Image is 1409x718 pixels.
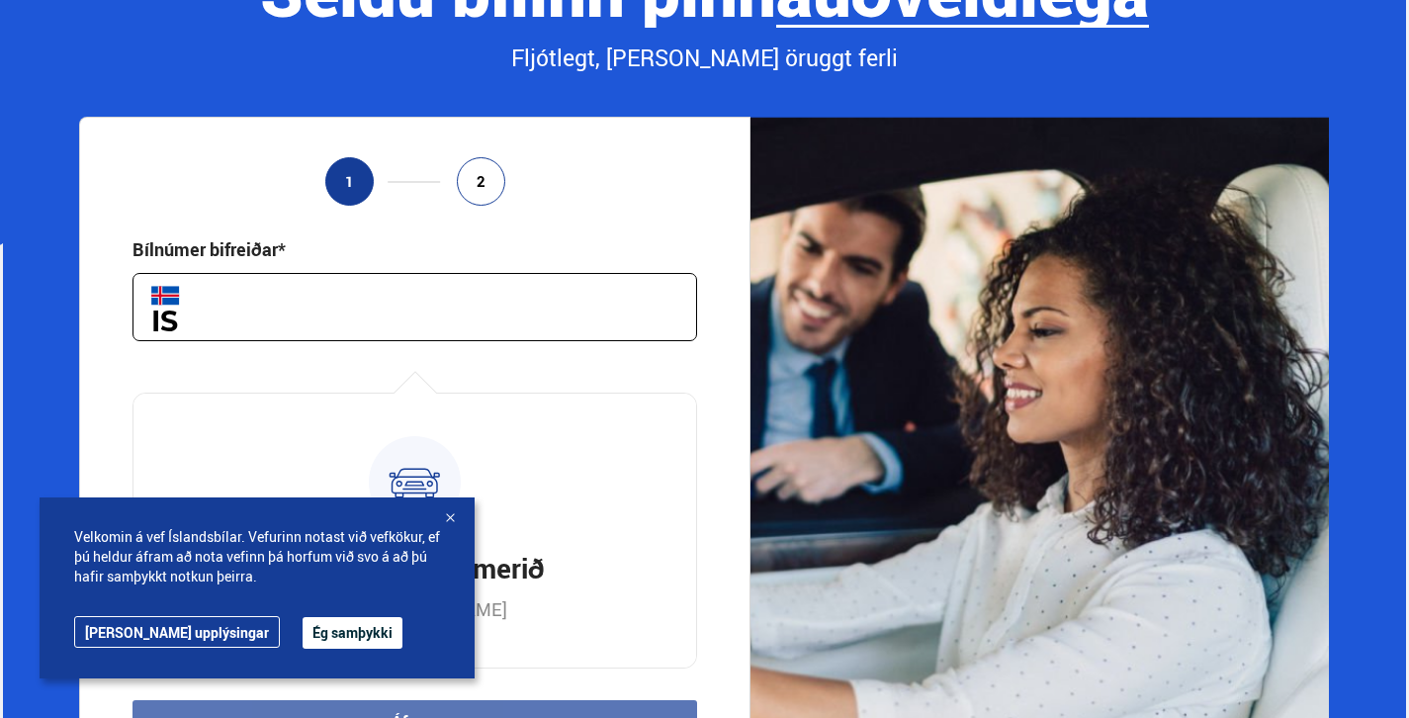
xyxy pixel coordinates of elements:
[132,237,286,261] div: Bílnúmer bifreiðar*
[345,173,354,190] span: 1
[477,173,485,190] span: 2
[303,617,402,649] button: Ég samþykki
[74,616,280,648] a: [PERSON_NAME] upplýsingar
[79,42,1329,75] div: Fljótlegt, [PERSON_NAME] öruggt ferli
[74,527,440,586] span: Velkomin á vef Íslandsbílar. Vefurinn notast við vefkökur, ef þú heldur áfram að nota vefinn þá h...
